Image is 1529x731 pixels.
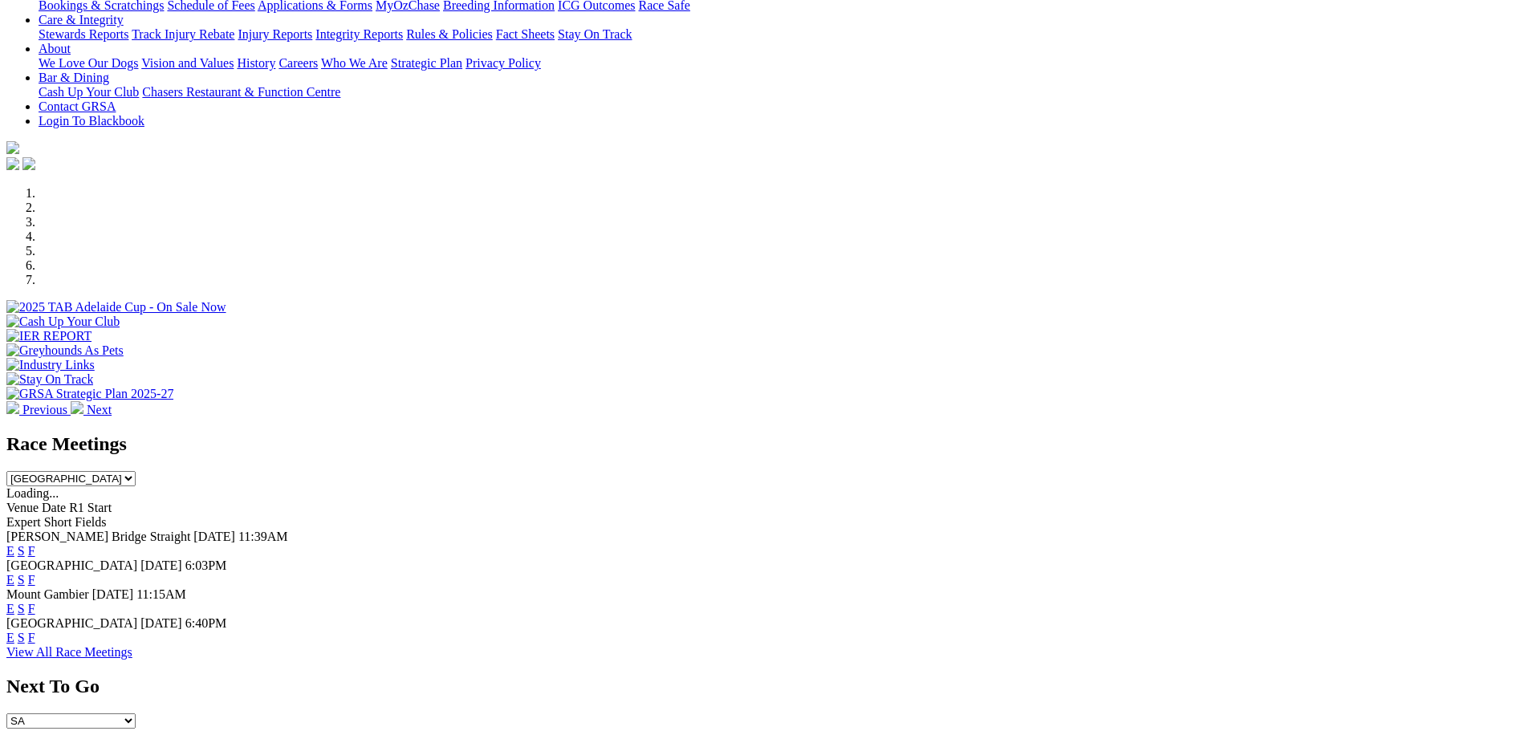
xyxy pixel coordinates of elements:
a: Strategic Plan [391,56,462,70]
a: F [28,544,35,558]
img: logo-grsa-white.png [6,141,19,154]
img: Greyhounds As Pets [6,343,124,358]
a: S [18,573,25,587]
div: About [39,56,1523,71]
img: Cash Up Your Club [6,315,120,329]
img: chevron-right-pager-white.svg [71,401,83,414]
img: GRSA Strategic Plan 2025-27 [6,387,173,401]
h2: Next To Go [6,676,1523,697]
a: Injury Reports [238,27,312,41]
a: F [28,573,35,587]
a: View All Race Meetings [6,645,132,659]
a: Rules & Policies [406,27,493,41]
img: Industry Links [6,358,95,372]
span: Venue [6,501,39,514]
a: History [237,56,275,70]
img: twitter.svg [22,157,35,170]
span: 11:15AM [136,587,186,601]
a: Bar & Dining [39,71,109,84]
a: Who We Are [321,56,388,70]
a: Integrity Reports [315,27,403,41]
a: F [28,602,35,615]
img: chevron-left-pager-white.svg [6,401,19,414]
a: We Love Our Dogs [39,56,138,70]
a: E [6,544,14,558]
span: [DATE] [140,558,182,572]
span: Mount Gambier [6,587,89,601]
span: [GEOGRAPHIC_DATA] [6,558,137,572]
span: Previous [22,403,67,416]
span: Date [42,501,66,514]
span: 6:03PM [185,558,227,572]
a: S [18,631,25,644]
span: [DATE] [140,616,182,630]
span: Loading... [6,486,59,500]
span: Expert [6,515,41,529]
a: E [6,602,14,615]
a: Stay On Track [558,27,632,41]
img: Stay On Track [6,372,93,387]
a: Careers [279,56,318,70]
a: About [39,42,71,55]
span: Next [87,403,112,416]
img: facebook.svg [6,157,19,170]
h2: Race Meetings [6,433,1523,455]
span: 6:40PM [185,616,227,630]
div: Care & Integrity [39,27,1523,42]
span: [DATE] [92,587,134,601]
a: Login To Blackbook [39,114,144,128]
a: E [6,573,14,587]
a: Chasers Restaurant & Function Centre [142,85,340,99]
a: Privacy Policy [466,56,541,70]
a: S [18,602,25,615]
a: F [28,631,35,644]
span: [GEOGRAPHIC_DATA] [6,616,137,630]
div: Bar & Dining [39,85,1523,99]
a: Contact GRSA [39,99,116,113]
a: S [18,544,25,558]
span: [DATE] [193,530,235,543]
span: 11:39AM [238,530,288,543]
a: Care & Integrity [39,13,124,26]
a: Track Injury Rebate [132,27,234,41]
a: E [6,631,14,644]
a: Previous [6,403,71,416]
img: 2025 TAB Adelaide Cup - On Sale Now [6,300,226,315]
a: Next [71,403,112,416]
a: Stewards Reports [39,27,128,41]
span: Fields [75,515,106,529]
span: Short [44,515,72,529]
a: Cash Up Your Club [39,85,139,99]
a: Vision and Values [141,56,234,70]
img: IER REPORT [6,329,91,343]
span: [PERSON_NAME] Bridge Straight [6,530,190,543]
a: Fact Sheets [496,27,555,41]
span: R1 Start [69,501,112,514]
